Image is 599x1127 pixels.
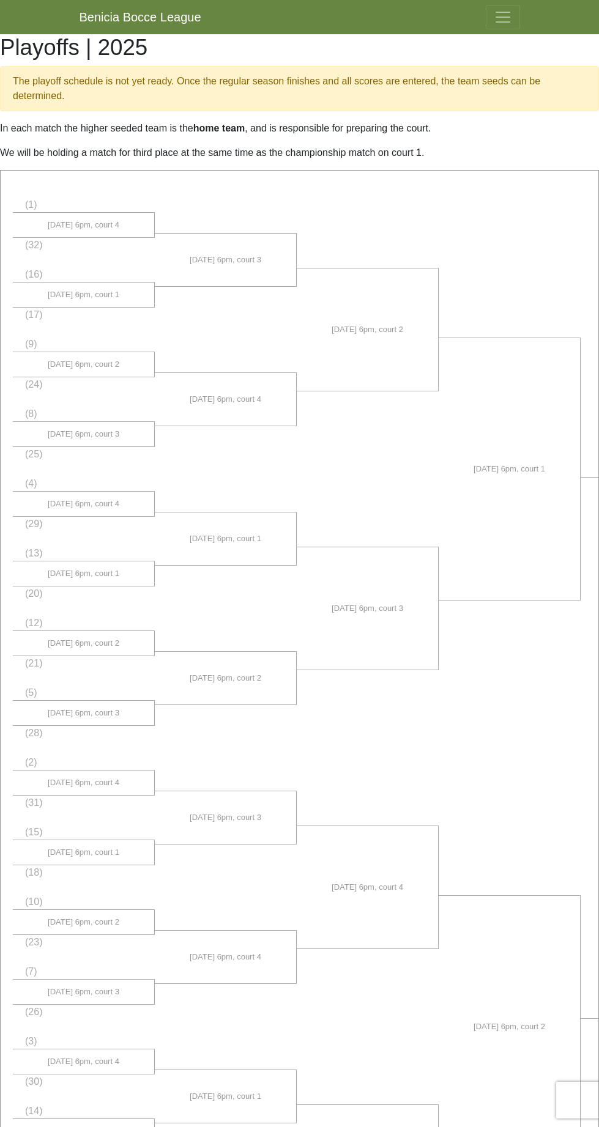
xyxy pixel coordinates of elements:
[25,687,37,698] span: (5)
[48,637,119,649] span: [DATE] 6pm, court 2
[25,728,42,738] span: (28)
[25,1007,42,1017] span: (26)
[25,449,42,459] span: (25)
[190,811,261,824] span: [DATE] 6pm, court 3
[190,951,261,963] span: [DATE] 6pm, court 4
[332,881,403,893] span: [DATE] 6pm, court 4
[25,1036,37,1046] span: (3)
[80,5,201,29] a: Benicia Bocce League
[25,339,37,349] span: (9)
[48,1055,119,1068] span: [DATE] 6pm, court 4
[48,846,119,859] span: [DATE] 6pm, court 1
[190,393,261,405] span: [DATE] 6pm, court 4
[25,827,42,837] span: (15)
[25,658,42,668] span: (21)
[25,588,42,599] span: (20)
[25,937,42,947] span: (23)
[25,309,42,320] span: (17)
[25,867,42,878] span: (18)
[48,986,119,998] span: [DATE] 6pm, court 3
[474,463,545,475] span: [DATE] 6pm, court 1
[48,707,119,719] span: [DATE] 6pm, court 3
[25,1106,42,1116] span: (14)
[25,896,42,907] span: (10)
[25,618,42,628] span: (12)
[48,428,119,440] span: [DATE] 6pm, court 3
[474,1021,545,1033] span: [DATE] 6pm, court 2
[25,408,37,419] span: (8)
[486,5,520,29] button: Toggle navigation
[25,966,37,977] span: (7)
[48,498,119,510] span: [DATE] 6pm, court 4
[48,567,119,580] span: [DATE] 6pm, court 1
[332,323,403,336] span: [DATE] 6pm, court 2
[25,478,37,489] span: (4)
[25,1076,42,1087] span: (30)
[190,672,261,684] span: [DATE] 6pm, court 2
[25,797,42,808] span: (31)
[25,757,37,767] span: (2)
[190,533,261,545] span: [DATE] 6pm, court 1
[48,777,119,789] span: [DATE] 6pm, court 4
[48,219,119,231] span: [DATE] 6pm, court 4
[25,199,37,210] span: (1)
[25,519,42,529] span: (29)
[48,289,119,301] span: [DATE] 6pm, court 1
[332,602,403,615] span: [DATE] 6pm, court 3
[25,240,42,250] span: (32)
[25,269,42,279] span: (16)
[190,1090,261,1103] span: [DATE] 6pm, court 1
[193,123,245,133] strong: home team
[190,254,261,266] span: [DATE] 6pm, court 3
[48,358,119,371] span: [DATE] 6pm, court 2
[25,548,42,558] span: (13)
[48,916,119,928] span: [DATE] 6pm, court 2
[25,379,42,390] span: (24)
